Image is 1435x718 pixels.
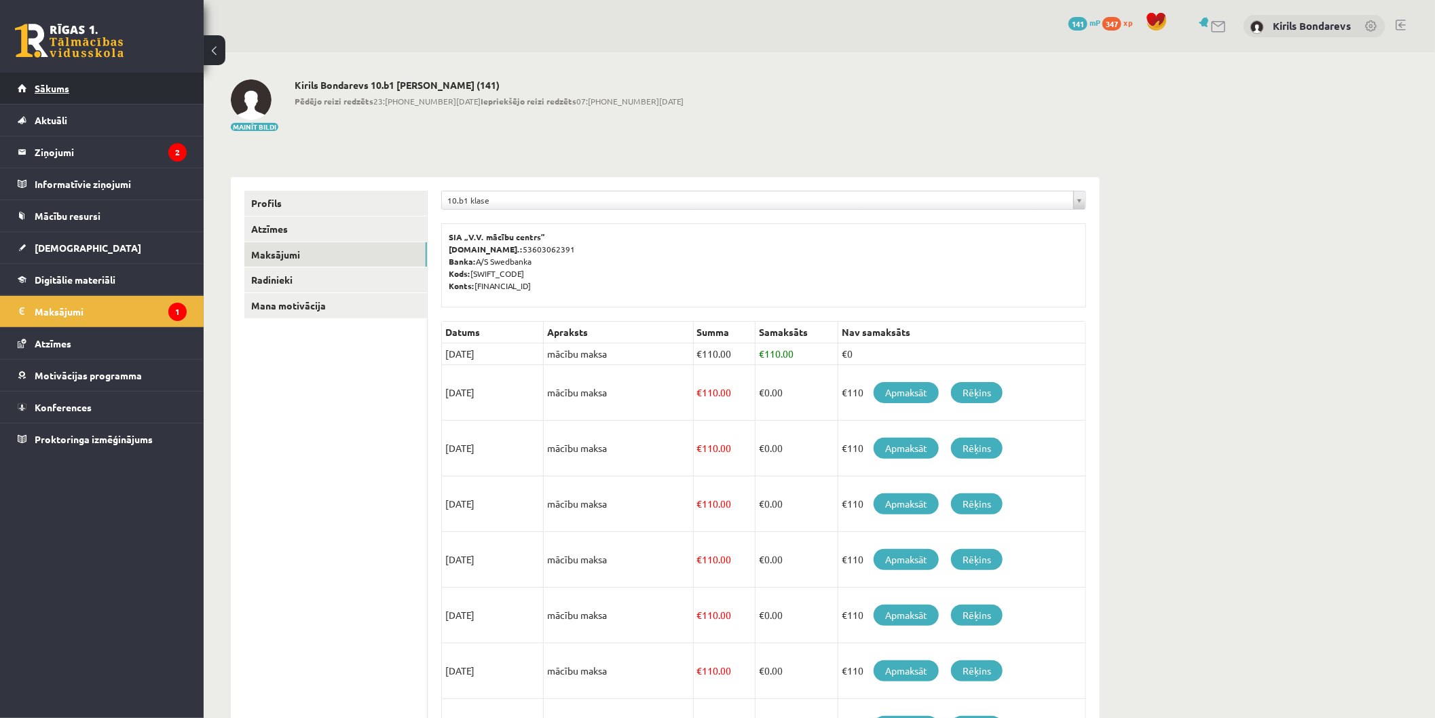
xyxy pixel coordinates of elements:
a: Apmaksāt [874,660,939,681]
a: 141 mP [1068,17,1100,28]
p: 53603062391 A/S Swedbanka [SWIFT_CODE] [FINANCIAL_ID] [449,231,1079,292]
b: [DOMAIN_NAME].: [449,244,523,254]
td: 0.00 [755,588,838,643]
td: [DATE] [442,343,544,365]
span: € [697,609,703,621]
b: Iepriekšējo reizi redzēts [481,96,576,107]
b: Konts: [449,280,474,291]
td: €110 [838,476,1086,532]
span: € [759,347,764,360]
a: Proktoringa izmēģinājums [18,423,187,455]
i: 1 [168,303,187,321]
td: 110.00 [755,343,838,365]
a: Rēķins [951,549,1003,570]
a: Mācību resursi [18,200,187,231]
span: € [697,497,703,510]
td: mācību maksa [544,343,694,365]
a: Maksājumi [244,242,427,267]
th: Apraksts [544,322,694,343]
a: Mana motivācija [244,293,427,318]
span: 141 [1068,17,1087,31]
a: Rēķins [951,660,1003,681]
span: Mācību resursi [35,210,100,222]
span: xp [1123,17,1132,28]
td: 110.00 [693,532,755,588]
a: Aktuāli [18,105,187,136]
button: Mainīt bildi [231,123,278,131]
span: € [759,497,764,510]
td: mācību maksa [544,532,694,588]
span: Proktoringa izmēģinājums [35,433,153,445]
a: 10.b1 klase [442,191,1085,209]
span: € [697,442,703,454]
td: [DATE] [442,365,544,421]
a: Apmaksāt [874,605,939,626]
b: SIA „V.V. mācību centrs” [449,231,546,242]
b: Banka: [449,256,476,267]
a: Apmaksāt [874,438,939,459]
th: Summa [693,322,755,343]
td: mācību maksa [544,588,694,643]
img: Kirils Bondarevs [1250,20,1264,34]
td: 110.00 [693,421,755,476]
legend: Ziņojumi [35,136,187,168]
span: € [759,609,764,621]
span: 347 [1102,17,1121,31]
span: € [697,347,703,360]
span: Digitālie materiāli [35,273,115,286]
legend: Informatīvie ziņojumi [35,168,187,200]
b: Kods: [449,268,470,279]
span: € [759,442,764,454]
td: 0.00 [755,476,838,532]
a: Motivācijas programma [18,360,187,391]
td: [DATE] [442,421,544,476]
h2: Kirils Bondarevs 10.b1 [PERSON_NAME] (141) [295,79,684,91]
a: Maksājumi1 [18,296,187,327]
td: 0.00 [755,532,838,588]
td: 0.00 [755,421,838,476]
a: Profils [244,191,427,216]
td: 110.00 [693,476,755,532]
a: Rēķins [951,605,1003,626]
b: Pēdējo reizi redzēts [295,96,373,107]
span: € [697,386,703,398]
a: Konferences [18,392,187,423]
a: [DEMOGRAPHIC_DATA] [18,232,187,263]
a: Kirils Bondarevs [1273,19,1351,33]
a: Rēķins [951,382,1003,403]
span: Konferences [35,401,92,413]
td: mācību maksa [544,365,694,421]
td: mācību maksa [544,476,694,532]
a: Sākums [18,73,187,104]
td: €110 [838,588,1086,643]
span: Sākums [35,82,69,94]
a: Rēķins [951,438,1003,459]
img: Kirils Bondarevs [231,79,272,120]
a: 347 xp [1102,17,1139,28]
span: Motivācijas programma [35,369,142,381]
a: Atzīmes [244,216,427,242]
td: 0.00 [755,365,838,421]
span: Aktuāli [35,114,67,126]
span: 10.b1 klase [447,191,1068,209]
td: 0.00 [755,643,838,699]
a: Digitālie materiāli [18,264,187,295]
a: Atzīmes [18,328,187,359]
td: €110 [838,421,1086,476]
i: 2 [168,143,187,162]
th: Datums [442,322,544,343]
a: Apmaksāt [874,382,939,403]
td: 110.00 [693,365,755,421]
span: € [697,553,703,565]
a: Ziņojumi2 [18,136,187,168]
span: 23:[PHONE_NUMBER][DATE] 07:[PHONE_NUMBER][DATE] [295,95,684,107]
td: €110 [838,643,1086,699]
a: Radinieki [244,267,427,292]
td: 110.00 [693,643,755,699]
td: 110.00 [693,343,755,365]
span: € [697,664,703,677]
a: Rīgas 1. Tālmācības vidusskola [15,24,124,58]
td: €0 [838,343,1086,365]
span: € [759,386,764,398]
th: Samaksāts [755,322,838,343]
